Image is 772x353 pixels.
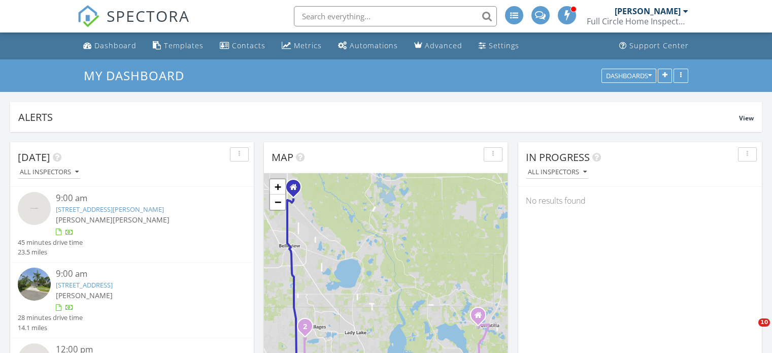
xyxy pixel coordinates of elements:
[739,114,754,122] span: View
[758,318,770,327] span: 10
[77,14,190,35] a: SPECTORA
[56,280,113,290] a: [STREET_ADDRESS]
[293,187,299,193] div: 45 Pecan Course Circle, Ocala FL 34472
[56,268,227,280] div: 9:00 am
[615,37,693,55] a: Support Center
[294,6,497,26] input: Search everything...
[79,37,141,55] a: Dashboard
[18,238,83,247] div: 45 minutes drive time
[18,192,51,225] img: streetview
[303,324,307,331] i: 2
[526,150,590,164] span: In Progress
[18,268,51,301] img: streetview
[18,150,50,164] span: [DATE]
[518,187,762,214] div: No results found
[164,41,204,50] div: Templates
[56,291,113,300] span: [PERSON_NAME]
[18,166,81,179] button: All Inspectors
[272,150,293,164] span: Map
[410,37,466,55] a: Advanced
[18,313,83,323] div: 28 minutes drive time
[737,318,762,343] iframe: Intercom live chat
[478,315,484,321] div: 39731 Bryan Lane, Umatilla Florida 32784
[615,6,681,16] div: [PERSON_NAME]
[270,195,285,210] a: Zoom out
[475,37,523,55] a: Settings
[629,41,689,50] div: Support Center
[56,205,164,214] a: [STREET_ADDRESS][PERSON_NAME]
[77,5,99,27] img: The Best Home Inspection Software - Spectora
[216,37,270,55] a: Contacts
[305,326,311,332] div: 10363 Addison Shore Way, Wildwood, FL 34484
[149,37,208,55] a: Templates
[270,179,285,195] a: Zoom in
[232,41,265,50] div: Contacts
[84,67,193,84] a: My Dashboard
[294,41,322,50] div: Metrics
[350,41,398,50] div: Automations
[18,323,83,333] div: 14.1 miles
[56,192,227,205] div: 9:00 am
[56,215,113,224] span: [PERSON_NAME]
[587,16,688,26] div: Full Circle Home Inspectors
[601,69,656,83] button: Dashboards
[425,41,462,50] div: Advanced
[94,41,137,50] div: Dashboard
[334,37,402,55] a: Automations (Advanced)
[18,110,739,124] div: Alerts
[107,5,190,26] span: SPECTORA
[489,41,519,50] div: Settings
[18,247,83,257] div: 23.5 miles
[18,192,246,257] a: 9:00 am [STREET_ADDRESS][PERSON_NAME] [PERSON_NAME][PERSON_NAME] 45 minutes drive time 23.5 miles
[606,72,652,79] div: Dashboards
[113,215,170,224] span: [PERSON_NAME]
[18,268,246,333] a: 9:00 am [STREET_ADDRESS] [PERSON_NAME] 28 minutes drive time 14.1 miles
[278,37,326,55] a: Metrics
[528,169,587,176] div: All Inspectors
[526,166,589,179] button: All Inspectors
[20,169,79,176] div: All Inspectors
